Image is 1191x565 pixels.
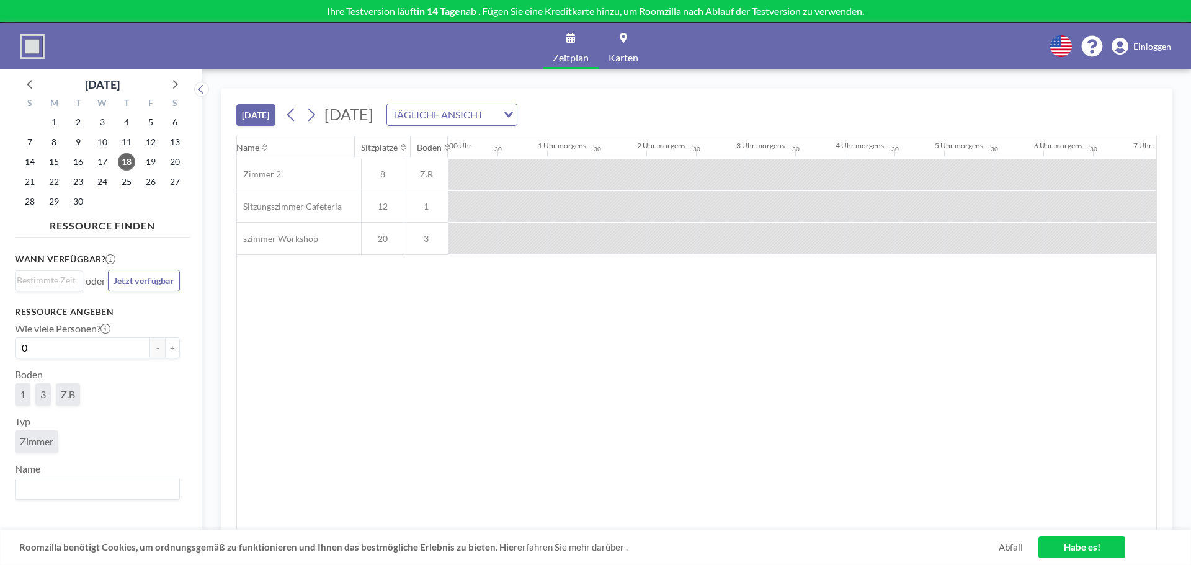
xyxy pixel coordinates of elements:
a: Abfall [999,541,1023,553]
font: 6 [172,117,177,127]
font: S [172,97,177,108]
font: szimmer Workshop [243,233,318,244]
div: Suche nach Option [16,478,179,499]
span: Dienstag, 30. September 2025 [69,193,87,210]
a: Karten [599,23,648,69]
font: [DATE] [324,105,373,123]
font: 1 [424,201,429,211]
font: 8 [380,169,385,179]
span: Donnerstag, 11. September 2025 [118,133,135,151]
button: - [150,337,165,358]
font: 00:00 Uhr [439,141,472,150]
font: 4 [124,117,129,127]
span: Montag, 1. September 2025 [45,113,63,131]
font: Boden [417,142,442,153]
a: Roomzilla benötigt Cookies, um ordnungsgemäß zu funktionieren und Ihnen das bestmögliche Erlebnis... [19,541,517,553]
font: + [170,343,175,353]
font: oder [86,275,105,287]
span: Montag, 29. September 2025 [45,193,63,210]
span: Dienstag, 2. September 2025 [69,113,87,131]
font: erfahren Sie mehr darüber . [517,541,628,553]
font: Ressource angeben [15,306,114,317]
font: Name [236,142,259,153]
span: Sonntag, 28. September 2025 [21,193,38,210]
span: Freitag, 26. September 2025 [142,173,159,190]
font: 30 [891,145,899,153]
font: 8 [51,136,56,147]
span: Samstag, 27. September 2025 [166,173,184,190]
font: RESSOURCE FINDEN [50,220,154,231]
font: 20 [378,233,388,244]
font: 2 [76,117,81,127]
font: 11 [122,136,132,147]
button: Jetzt verfügbar [108,270,180,291]
font: Typ [15,416,30,427]
span: Montag, 8. September 2025 [45,133,63,151]
span: Dienstag, 9. September 2025 [69,133,87,151]
font: TÄGLICHE ANSICHT [392,109,483,120]
font: F [148,97,153,108]
input: Suche nach Option [487,107,496,123]
font: 3 [40,388,46,400]
font: 6 Uhr morgens [1034,141,1082,150]
font: 25 [122,176,132,187]
font: Wann verfügbar? [15,254,105,264]
font: 18 [122,156,132,167]
font: 3 Uhr morgens [736,141,785,150]
font: 12 [146,136,156,147]
font: Sitzplätze [361,142,398,153]
font: 7 [27,136,32,147]
button: + [165,337,180,358]
span: Donnerstag, 18. September 2025 [118,153,135,171]
font: 16 [73,156,83,167]
span: Mittwoch, 17. September 2025 [94,153,111,171]
span: Samstag, 6. September 2025 [166,113,184,131]
font: Karten [609,51,638,63]
font: 1 [51,117,56,127]
font: 12 [378,201,388,211]
font: 20 [170,156,180,167]
span: Freitag, 19. September 2025 [142,153,159,171]
input: Suche nach Option [17,481,172,497]
input: Suche nach Option [17,274,76,287]
font: [DATE] [85,78,120,91]
font: 30 [991,145,998,153]
a: Zeitplan [543,23,599,69]
span: Montag, 22. September 2025 [45,173,63,190]
span: Samstag, 13. September 2025 [166,133,184,151]
a: Einloggen [1112,38,1171,55]
font: Sitzungszimmer Cafeteria [243,201,342,211]
font: ab . Fügen Sie eine Kreditkarte hinzu, um Roomzilla nach Ablauf der Testversion zu verwenden. [466,5,864,17]
font: 28 [25,196,35,207]
font: 27 [170,176,180,187]
font: 15 [49,156,59,167]
font: Z.B [61,388,75,400]
font: 30 [494,145,502,153]
span: Samstag, 20. September 2025 [166,153,184,171]
font: Zimmer [20,435,53,447]
font: T [76,97,81,108]
font: 7 Uhr morgens [1133,141,1182,150]
span: Sonntag, 21. September 2025 [21,173,38,190]
font: 14 [25,156,35,167]
font: 13 [170,136,180,147]
font: Wie viele Personen? [15,323,100,334]
span: Mittwoch, 10. September 2025 [94,133,111,151]
span: Sonntag, 14. September 2025 [21,153,38,171]
font: 24 [97,176,107,187]
img: Organisationslogo [20,34,45,59]
font: 26 [146,176,156,187]
font: Habe es! [1064,541,1100,553]
div: Suche nach Option [16,271,83,290]
font: 30 [73,196,83,207]
button: [DATE] [236,104,275,126]
font: Zimmer 2 [243,169,281,179]
font: 4 Uhr morgens [836,141,884,150]
font: 23 [73,176,83,187]
font: 2 Uhr morgens [637,141,685,150]
font: 30 [594,145,601,153]
span: Sonntag, 7. September 2025 [21,133,38,151]
span: Freitag, 12. September 2025 [142,133,159,151]
span: Mittwoch, 3. September 2025 [94,113,111,131]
